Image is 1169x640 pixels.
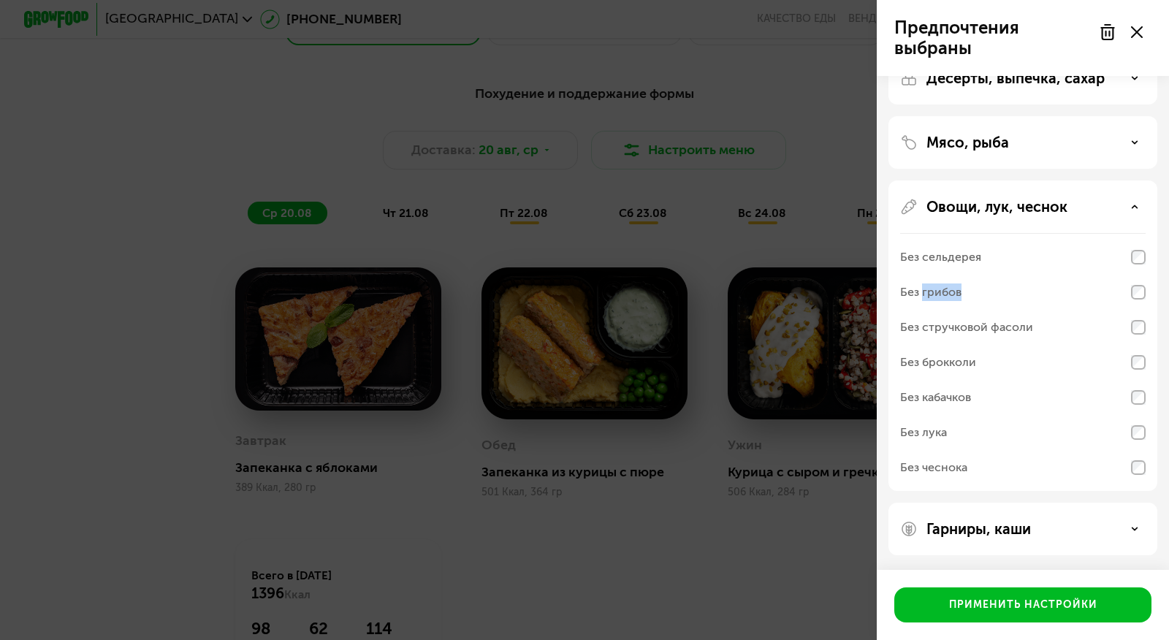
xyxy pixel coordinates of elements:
div: Без чеснока [900,459,967,476]
p: Мясо, рыба [926,134,1009,151]
div: Применить настройки [949,598,1097,612]
div: Без лука [900,424,947,441]
div: Без кабачков [900,389,971,406]
p: Гарниры, каши [926,520,1031,538]
div: Без стручковой фасоли [900,319,1033,336]
p: Овощи, лук, чеснок [926,198,1067,216]
button: Применить настройки [894,587,1151,622]
p: Десерты, выпечка, сахар [926,69,1105,87]
div: Без брокколи [900,354,976,371]
div: Без сельдерея [900,248,981,266]
p: Предпочтения выбраны [894,18,1090,58]
div: Без грибов [900,283,962,301]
